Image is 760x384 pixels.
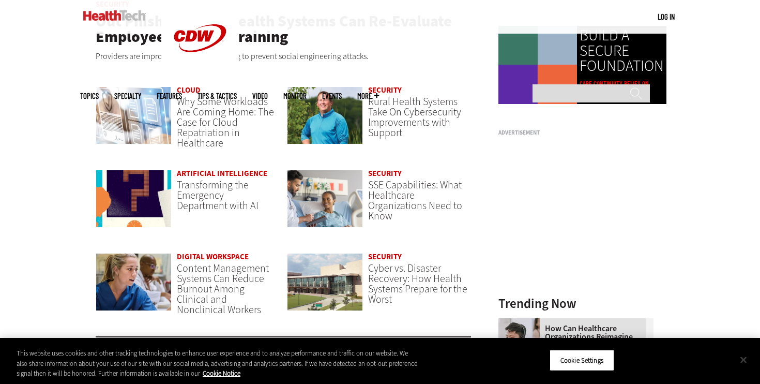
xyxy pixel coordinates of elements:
a: Healthcare contact center [498,318,545,327]
a: Digital Workspace [177,252,249,262]
span: Topics [80,92,99,100]
img: Jim Roeder [287,86,363,144]
a: Events [322,92,342,100]
a: Features [157,92,182,100]
a: Content Management Systems Can Reduce Burnout Among Clinical and Nonclinical Workers [177,261,269,317]
img: University of Vermont Medical Center’s main campus [287,253,363,311]
a: Transforming the Emergency Department with AI [177,178,259,213]
img: nurses talk in front of desktop computer [96,253,172,311]
a: How Can Healthcare Organizations Reimagine Their Contact Centers? [498,324,647,349]
div: User menu [658,11,675,22]
h3: Trending Now [498,297,653,310]
a: University of Vermont Medical Center’s main campus [287,253,363,321]
a: Jim Roeder [287,86,363,154]
a: MonITor [283,92,307,100]
img: Electronic health records [96,86,172,144]
a: Why Some Workloads Are Coming Home: The Case for Cloud Repatriation in Healthcare [177,95,274,150]
span: Specialty [114,92,141,100]
a: Log in [658,12,675,21]
a: Cyber vs. Disaster Recovery: How Health Systems Prepare for the Worst [368,261,467,306]
button: Cookie Settings [550,349,614,371]
a: Artificial Intelligence [177,168,267,179]
img: Healthcare contact center [498,318,540,360]
h3: Advertisement [498,130,653,136]
a: More information about your privacy [203,369,240,378]
a: Video [252,92,268,100]
a: Doctor speaking with patient [287,170,363,238]
iframe: advertisement [498,140,653,270]
a: SSE Capabilities: What Healthcare Organizations Need to Know [368,178,462,223]
button: Close [732,348,755,371]
a: nurses talk in front of desktop computer [96,253,172,321]
a: CDW [161,68,239,79]
img: Home [83,10,146,21]
a: illustration of question mark [96,170,172,238]
a: Security [368,168,402,179]
span: More [357,92,379,100]
a: Security [368,252,402,262]
a: Electronic health records [96,86,172,154]
a: Tips & Tactics [197,92,237,100]
a: Rural Health Systems Take On Cybersecurity Improvements with Support [368,95,461,140]
div: This website uses cookies and other tracking technologies to enhance user experience and to analy... [17,348,418,379]
img: Doctor speaking with patient [287,170,363,228]
img: illustration of question mark [96,170,172,228]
